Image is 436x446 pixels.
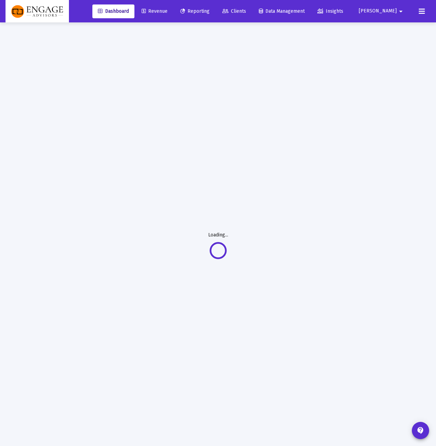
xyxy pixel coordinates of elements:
[259,8,305,14] span: Data Management
[98,8,129,14] span: Dashboard
[416,426,425,435] mat-icon: contact_support
[11,4,64,18] img: Dashboard
[180,8,210,14] span: Reporting
[222,8,246,14] span: Clients
[253,4,310,18] a: Data Management
[217,4,252,18] a: Clients
[142,8,168,14] span: Revenue
[317,8,343,14] span: Insights
[351,4,413,18] button: [PERSON_NAME]
[359,8,397,14] span: [PERSON_NAME]
[92,4,134,18] a: Dashboard
[175,4,215,18] a: Reporting
[136,4,173,18] a: Revenue
[397,4,405,18] mat-icon: arrow_drop_down
[312,4,349,18] a: Insights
